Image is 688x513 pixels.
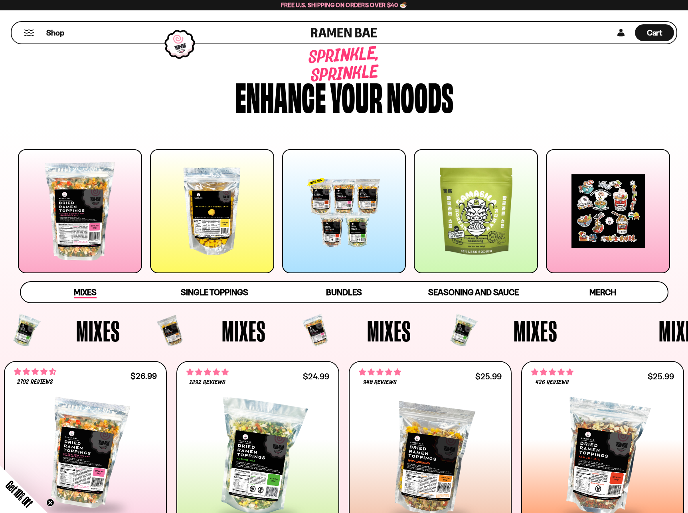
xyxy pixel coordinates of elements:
button: Close teaser [46,499,54,507]
a: Single Toppings [150,282,279,302]
span: 4.76 stars [531,367,573,377]
span: Mixes [222,316,266,345]
span: 4.75 stars [359,367,401,377]
div: $25.99 [475,373,502,380]
span: Mixes [74,287,97,298]
div: Enhance [235,77,326,114]
span: Mixes [76,316,120,345]
span: Get 10% Off [4,478,35,509]
span: Shop [46,28,64,38]
div: $25.99 [648,373,674,380]
div: noods [387,77,453,114]
span: 2792 reviews [17,379,53,385]
a: Seasoning and Sauce [409,282,538,302]
span: Free U.S. Shipping on Orders over $40 🍜 [281,1,407,9]
span: Mixes [367,316,411,345]
a: Cart [635,22,674,43]
span: Seasoning and Sauce [428,287,519,297]
button: Mobile Menu Trigger [24,30,34,36]
a: Shop [46,24,64,41]
span: 4.76 stars [186,367,229,377]
a: Merch [538,282,667,302]
span: Cart [647,28,662,37]
span: 426 reviews [536,379,569,386]
span: Single Toppings [181,287,248,297]
span: 1392 reviews [190,379,225,386]
div: $24.99 [303,373,329,380]
div: $26.99 [130,372,157,380]
a: Bundles [279,282,409,302]
span: Mixes [514,316,558,345]
span: 940 reviews [363,379,397,386]
a: Mixes [21,282,150,302]
div: your [330,77,383,114]
span: Bundles [326,287,362,297]
span: 4.68 stars [14,367,56,377]
span: Merch [589,287,616,297]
